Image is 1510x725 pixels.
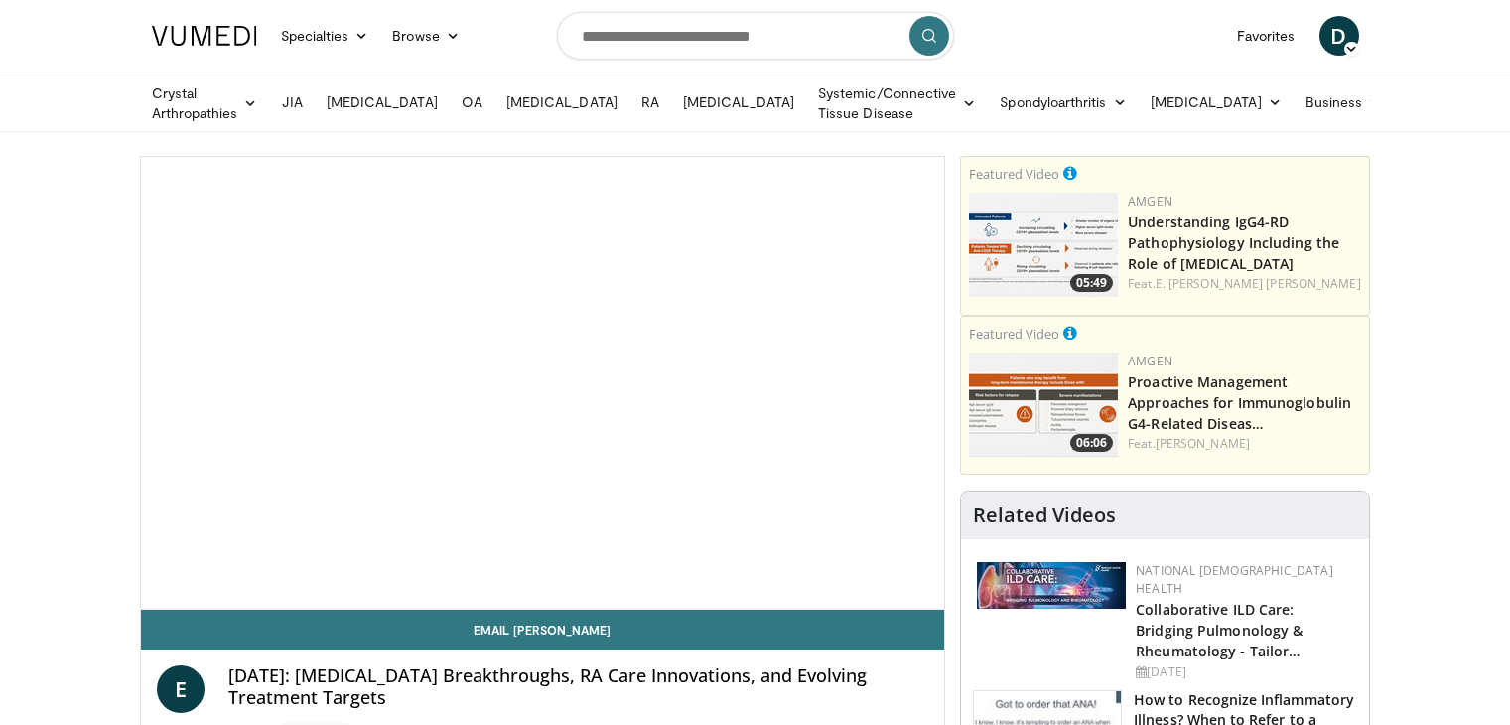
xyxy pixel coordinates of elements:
[1156,435,1250,452] a: [PERSON_NAME]
[1319,16,1359,56] a: D
[988,82,1138,122] a: Spondyloarthritis
[494,82,629,122] a: [MEDICAL_DATA]
[315,82,450,122] a: [MEDICAL_DATA]
[969,193,1118,297] img: 3e5b4ad1-6d9b-4d8f-ba8e-7f7d389ba880.png.150x105_q85_crop-smart_upscale.png
[1128,193,1172,210] a: Amgen
[1070,274,1113,292] span: 05:49
[629,82,671,122] a: RA
[141,610,945,650] a: Email [PERSON_NAME]
[557,12,954,60] input: Search topics, interventions
[1128,435,1361,453] div: Feat.
[270,82,315,122] a: JIA
[1139,82,1294,122] a: [MEDICAL_DATA]
[1128,275,1361,293] div: Feat.
[671,82,806,122] a: [MEDICAL_DATA]
[152,26,257,46] img: VuMedi Logo
[157,665,205,713] a: E
[1070,434,1113,452] span: 06:06
[450,82,494,122] a: OA
[140,83,270,123] a: Crystal Arthropathies
[1128,213,1339,273] a: Understanding IgG4-RD Pathophysiology Including the Role of [MEDICAL_DATA]
[1136,663,1353,681] div: [DATE]
[973,504,1116,527] h4: Related Videos
[969,353,1118,457] img: b07e8bac-fd62-4609-bac4-e65b7a485b7c.png.150x105_q85_crop-smart_upscale.png
[1128,372,1351,433] a: Proactive Management Approaches for Immunoglobulin G4-Related Diseas…
[141,157,945,610] video-js: Video Player
[969,165,1059,183] small: Featured Video
[969,325,1059,343] small: Featured Video
[228,665,929,708] h4: [DATE]: [MEDICAL_DATA] Breakthroughs, RA Care Innovations, and Evolving Treatment Targets
[380,16,472,56] a: Browse
[1136,562,1333,597] a: National [DEMOGRAPHIC_DATA] Health
[806,83,988,123] a: Systemic/Connective Tissue Disease
[1156,275,1361,292] a: E. [PERSON_NAME] [PERSON_NAME]
[1294,82,1395,122] a: Business
[269,16,381,56] a: Specialties
[1225,16,1307,56] a: Favorites
[977,562,1126,609] img: 7e341e47-e122-4d5e-9c74-d0a8aaff5d49.jpg.150x105_q85_autocrop_double_scale_upscale_version-0.2.jpg
[969,193,1118,297] a: 05:49
[1128,353,1172,369] a: Amgen
[1136,600,1303,660] a: Collaborative ILD Care: Bridging Pulmonology & Rheumatology - Tailor…
[969,353,1118,457] a: 06:06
